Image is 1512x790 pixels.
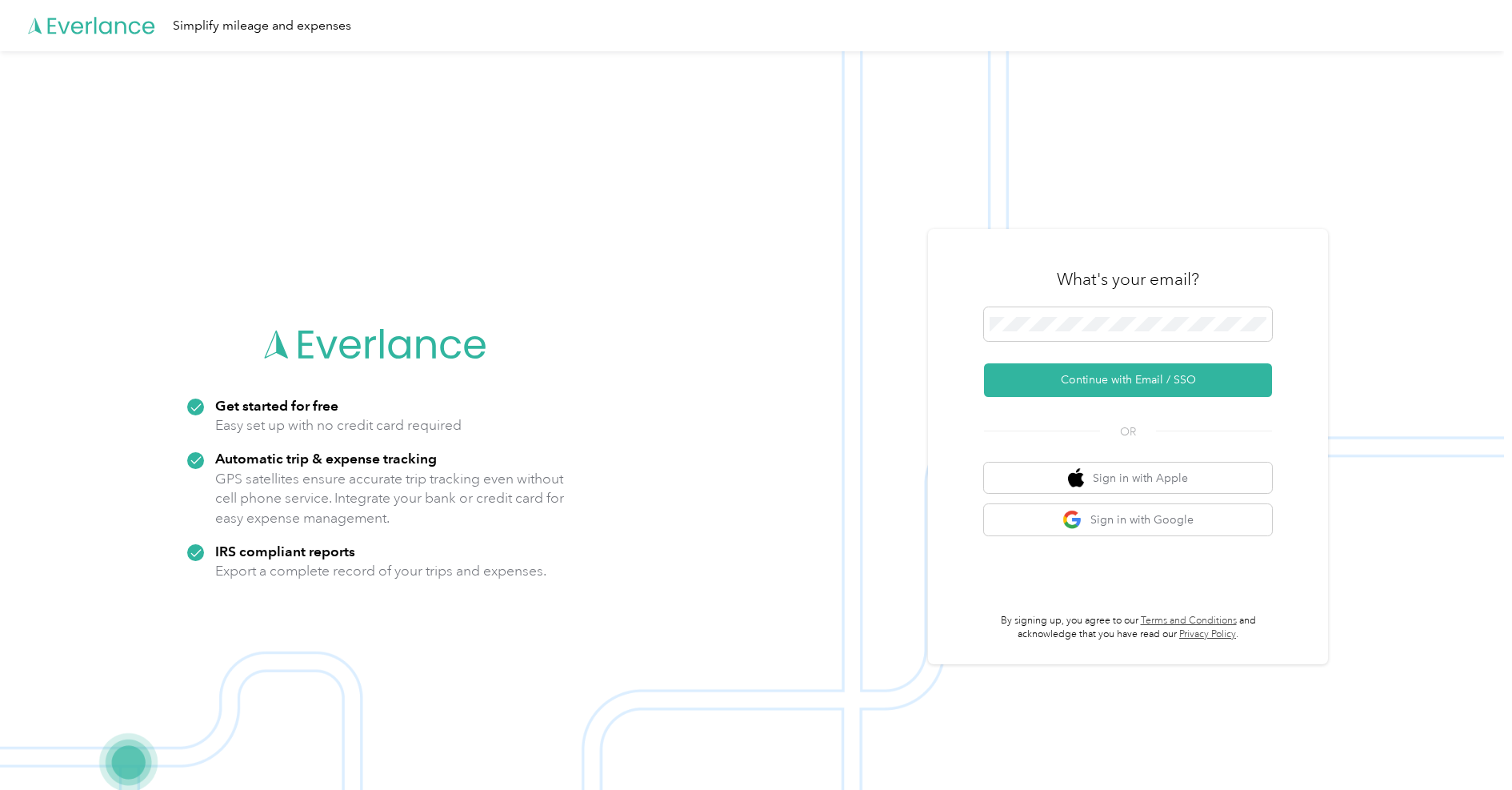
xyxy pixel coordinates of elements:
[1068,468,1084,488] img: apple logo
[1141,615,1237,627] a: Terms and Conditions
[1179,628,1236,640] a: Privacy Policy
[1057,268,1199,291] h3: What's your email?
[215,543,355,559] strong: IRS compliant reports
[984,363,1272,397] button: Continue with Email / SSO
[984,463,1272,494] button: apple logoSign in with Apple
[984,504,1272,535] button: google logoSign in with Google
[1062,510,1082,530] img: google logo
[215,415,462,435] p: Easy set up with no credit card required
[215,561,546,581] p: Export a complete record of your trips and expenses.
[215,469,565,528] p: GPS satellites ensure accurate trip tracking even without cell phone service. Integrate your bank...
[1100,423,1156,440] span: OR
[215,450,437,467] strong: Automatic trip & expense tracking
[1422,700,1512,790] iframe: Everlance-gr Chat Button Frame
[173,16,351,36] div: Simplify mileage and expenses
[215,397,338,414] strong: Get started for free
[984,614,1272,642] p: By signing up, you agree to our and acknowledge that you have read our .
